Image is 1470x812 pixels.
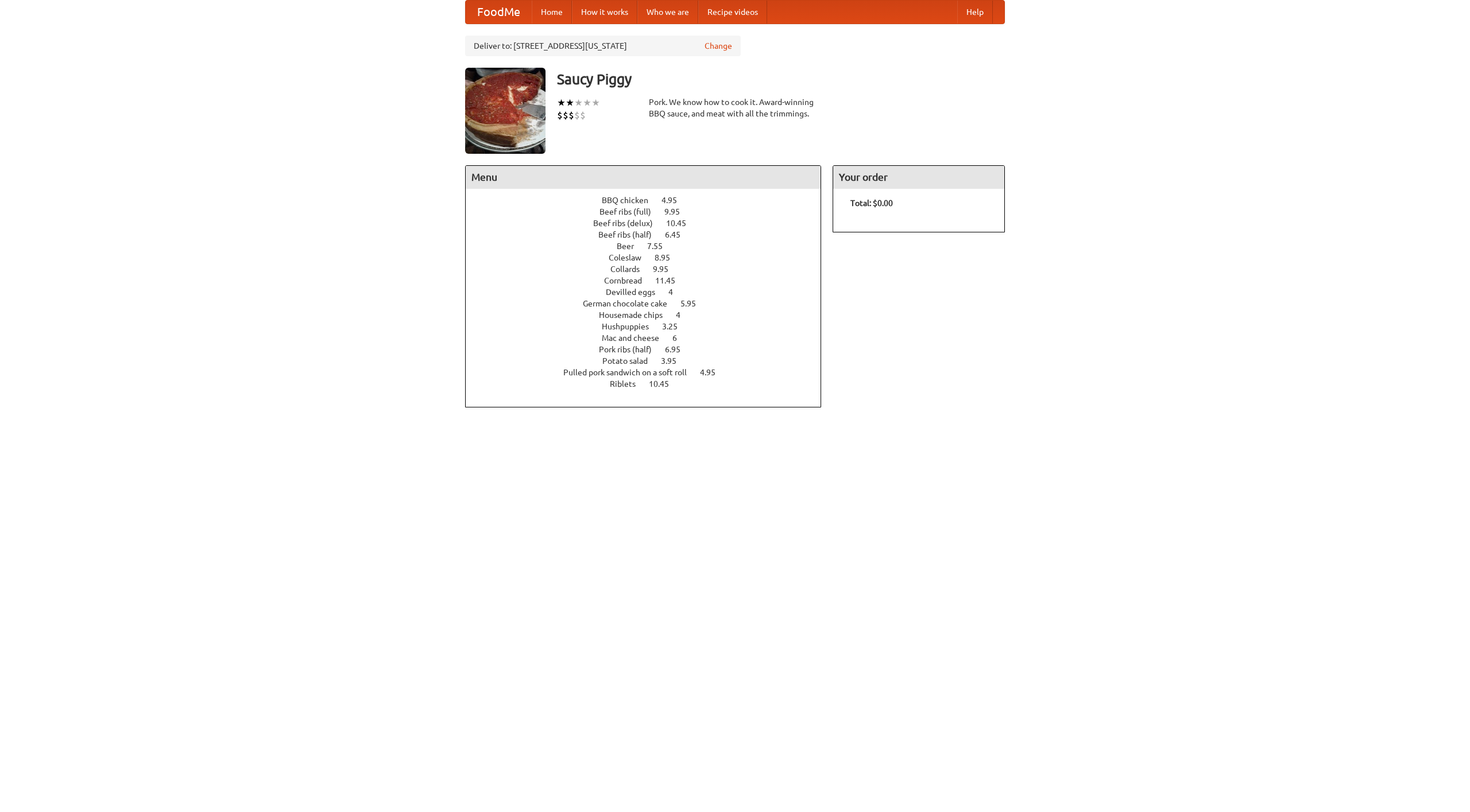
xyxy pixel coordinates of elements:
span: Potato salad [602,356,659,366]
span: Beef ribs (half) [598,230,663,239]
span: 4 [668,287,684,297]
span: 4 [676,310,692,320]
h4: Your order [833,166,1004,189]
span: 11.45 [655,276,687,285]
a: Recipe videos [698,1,767,24]
a: Beef ribs (full) 9.95 [599,207,701,216]
a: How it works [572,1,637,24]
span: Coleslaw [609,253,653,262]
a: Pulled pork sandwich on a soft roll 4.95 [563,368,737,377]
span: Riblets [610,379,647,388]
div: Deliver to: [STREET_ADDRESS][US_STATE] [465,36,741,56]
span: 3.25 [662,322,689,331]
li: ★ [591,96,600,109]
a: Help [957,1,993,24]
span: Beef ribs (full) [599,207,663,216]
span: 5.95 [680,299,707,308]
a: Coleslaw 8.95 [609,253,691,262]
span: 6 [672,333,688,343]
span: Collards [610,265,651,274]
span: Housemade chips [599,310,674,320]
a: Potato salad 3.95 [602,356,698,366]
a: Hushpuppies 3.25 [602,322,699,331]
span: Beef ribs (delux) [593,219,664,228]
a: Beef ribs (half) 6.45 [598,230,702,239]
a: Riblets 10.45 [610,379,690,388]
li: $ [568,109,574,122]
div: Pork. We know how to cook it. Award-winning BBQ sauce, and meat with all the trimmings. [649,96,821,119]
span: Beer [617,242,645,251]
a: Collards 9.95 [610,265,690,274]
a: Mac and cheese 6 [602,333,698,343]
span: 9.95 [653,265,680,274]
span: 3.95 [661,356,688,366]
li: $ [580,109,586,122]
span: 6.45 [665,230,692,239]
span: Devilled eggs [606,287,667,297]
a: German chocolate cake 5.95 [583,299,717,308]
a: Cornbread 11.45 [604,276,697,285]
span: 7.55 [647,242,674,251]
b: Total: $0.00 [850,199,893,208]
a: Beer 7.55 [617,242,684,251]
h4: Menu [466,166,821,189]
a: Devilled eggs 4 [606,287,694,297]
span: German chocolate cake [583,299,679,308]
a: Housemade chips 4 [599,310,702,320]
li: ★ [566,96,574,109]
h3: Saucy Piggy [557,68,1005,91]
a: BBQ chicken 4.95 [602,196,698,205]
span: 10.45 [649,379,680,388]
li: $ [574,109,580,122]
span: 4.95 [700,368,727,377]
span: 9.95 [664,207,691,216]
span: Pulled pork sandwich on a soft roll [563,368,698,377]
span: 4.95 [661,196,688,205]
a: Home [532,1,572,24]
span: 10.45 [666,219,698,228]
li: $ [563,109,568,122]
li: $ [557,109,563,122]
li: ★ [574,96,583,109]
span: Mac and cheese [602,333,671,343]
span: Cornbread [604,276,653,285]
a: FoodMe [466,1,532,24]
span: 6.95 [665,345,692,354]
a: Change [705,40,732,52]
a: Beef ribs (delux) 10.45 [593,219,707,228]
a: Who we are [637,1,698,24]
span: Pork ribs (half) [599,345,663,354]
span: Hushpuppies [602,322,660,331]
a: Pork ribs (half) 6.95 [599,345,702,354]
img: angular.jpg [465,68,546,154]
span: BBQ chicken [602,196,660,205]
li: ★ [583,96,591,109]
span: 8.95 [655,253,682,262]
li: ★ [557,96,566,109]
